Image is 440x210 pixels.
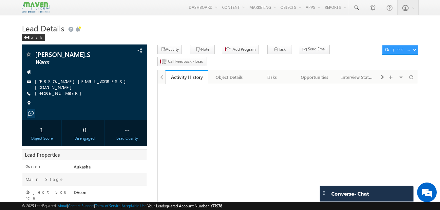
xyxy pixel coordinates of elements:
label: Main Stage [26,176,64,182]
img: Custom Logo [22,2,49,13]
label: Object Source [26,189,67,201]
button: Activity [157,45,182,54]
span: Aukasha [74,164,91,169]
a: Activity History [165,70,208,84]
span: Lead Details [22,23,64,33]
div: Object Actions [385,46,413,52]
span: Converse - Chat [331,191,369,197]
span: Call Feedback - Lead [168,59,203,64]
span: Warm [35,59,112,65]
div: Lead Quality [109,135,145,141]
span: Lead Properties [25,151,60,158]
span: Send Email [308,46,327,52]
span: © 2025 LeadSquared | | | | | [22,203,222,209]
a: Terms of Service [95,203,121,208]
div: Opportunities [299,73,330,81]
label: Owner [26,164,41,169]
button: Call Feedback - Lead [157,57,206,66]
span: 77978 [212,203,222,208]
button: Add Program [222,45,258,54]
a: [PERSON_NAME][EMAIL_ADDRESS][DOMAIN_NAME] [35,79,129,90]
span: [PHONE_NUMBER] [35,90,85,97]
button: Object Actions [382,45,418,55]
a: Tasks [251,70,294,84]
a: Interview Status [336,70,379,84]
div: Object Details [213,73,245,81]
div: Back [22,34,45,41]
button: Note [190,45,215,54]
button: Task [267,45,292,54]
a: Contact Support [68,203,94,208]
div: Activity History [170,74,203,80]
img: carter-drag [321,190,327,196]
div: DVcon [72,189,147,198]
a: Object Details [208,70,251,84]
a: Opportunities [294,70,336,84]
a: About [58,203,67,208]
div: -- [109,123,145,135]
div: 0 [67,123,103,135]
div: Disengaged [67,135,103,141]
button: Send Email [299,45,330,54]
div: Tasks [256,73,288,81]
span: [PERSON_NAME].S [35,51,112,58]
span: Your Leadsquared Account Number is [147,203,222,208]
a: Acceptable Use [122,203,146,208]
div: Interview Status [341,73,373,81]
div: Object Score [24,135,60,141]
span: Add Program [233,46,256,52]
a: Back [22,34,48,40]
div: 1 [24,123,60,135]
